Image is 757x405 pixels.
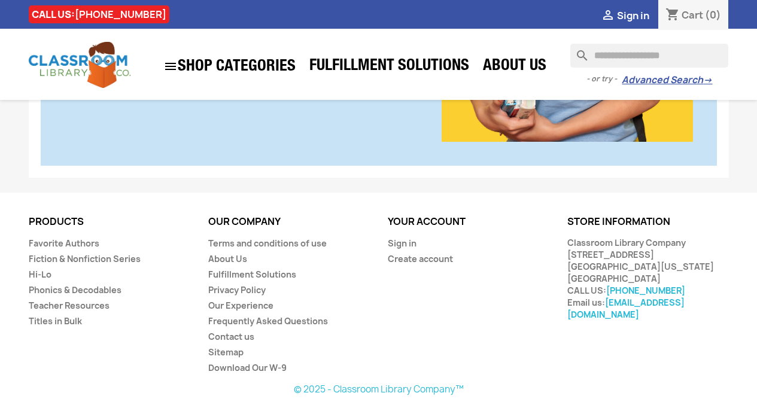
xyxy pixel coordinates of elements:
a: Teacher Resources [29,300,110,311]
a: Privacy Policy [208,284,266,296]
a: Hi-Lo [29,269,51,280]
a: Sitemap [208,346,244,358]
a: Titles in Bulk [29,315,82,327]
i:  [163,59,178,74]
a: About Us [208,253,247,264]
p: Store information [567,217,729,227]
a: Contact us [208,331,254,342]
span: Cart [682,8,703,22]
a: © 2025 - Classroom Library Company™ [294,383,464,395]
span: - or try - [586,73,622,85]
a: Fiction & Nonfiction Series [29,253,141,264]
a: SHOP CATEGORIES [157,53,302,80]
a: Advanced Search→ [622,74,712,86]
a: [EMAIL_ADDRESS][DOMAIN_NAME] [567,297,685,320]
a: Sign in [388,237,416,249]
a: About Us [477,55,552,79]
p: Products [29,217,190,227]
span: → [703,74,712,86]
a: Our Experience [208,300,273,311]
a:  Sign in [601,9,649,22]
a: [PHONE_NUMBER] [606,285,685,296]
a: Fulfillment Solutions [303,55,475,79]
a: [PHONE_NUMBER] [75,8,166,21]
i: search [570,44,585,58]
a: Favorite Authors [29,237,99,249]
input: Search [570,44,728,68]
a: Download Our W-9 [208,362,287,373]
i: shopping_cart [665,8,680,23]
div: CALL US: [29,5,169,23]
div: Classroom Library Company [STREET_ADDRESS] [GEOGRAPHIC_DATA][US_STATE] [GEOGRAPHIC_DATA] CALL US:... [567,237,729,321]
i:  [601,9,615,23]
a: Your account [388,215,466,228]
a: Phonics & Decodables [29,284,121,296]
span: (0) [705,8,721,22]
a: Fulfillment Solutions [208,269,296,280]
a: Terms and conditions of use [208,237,327,249]
span: Sign in [617,9,649,22]
a: Frequently Asked Questions [208,315,328,327]
p: Our company [208,217,370,227]
a: Create account [388,253,453,264]
img: Classroom Library Company [29,42,130,88]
